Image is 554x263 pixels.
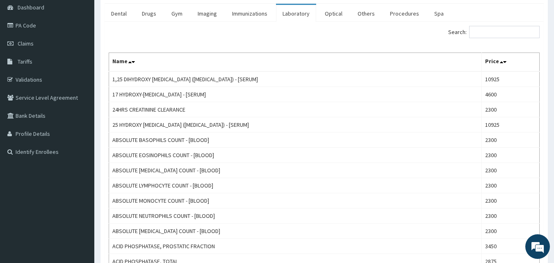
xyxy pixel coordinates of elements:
td: 2300 [481,224,539,239]
td: 25 HYDROXY [MEDICAL_DATA] ([MEDICAL_DATA]) - [SERUM] [109,117,482,133]
td: ABSOLUTE LYMPHOCYTE COUNT - [BLOOD] [109,178,482,193]
a: Procedures [383,5,426,22]
td: ABSOLUTE MONOCYTE COUNT - [BLOOD] [109,193,482,208]
td: 1,25 DIHYDROXY [MEDICAL_DATA] ([MEDICAL_DATA]) - [SERUM] [109,71,482,87]
img: d_794563401_company_1708531726252_794563401 [15,41,33,62]
td: 2300 [481,193,539,208]
td: 2300 [481,163,539,178]
input: Search: [469,26,540,38]
td: ABSOLUTE [MEDICAL_DATA] COUNT - [BLOOD] [109,163,482,178]
td: ABSOLUTE BASOPHILS COUNT - [BLOOD] [109,133,482,148]
span: We're online! [48,79,113,162]
span: Dashboard [18,4,44,11]
td: 2300 [481,178,539,193]
textarea: Type your message and hit 'Enter' [4,176,156,204]
a: Imaging [191,5,223,22]
td: ABSOLUTE NEUTROPHILS COUNT - [BLOOD] [109,208,482,224]
td: 3450 [481,239,539,254]
a: Laboratory [276,5,316,22]
td: 2300 [481,148,539,163]
td: 2300 [481,102,539,117]
td: 10925 [481,71,539,87]
td: 10925 [481,117,539,133]
a: Immunizations [226,5,274,22]
td: 24HRS CREATININE CLEARANCE [109,102,482,117]
td: 4600 [481,87,539,102]
td: 17 HYDROXY-[MEDICAL_DATA] - [SERUM] [109,87,482,102]
label: Search: [448,26,540,38]
td: ACID PHOSPHATASE, PROSTATIC FRACTION [109,239,482,254]
a: Dental [105,5,133,22]
div: Minimize live chat window [135,4,154,24]
td: 2300 [481,133,539,148]
a: Gym [165,5,189,22]
th: Name [109,53,482,72]
td: ABSOLUTE [MEDICAL_DATA] COUNT - [BLOOD] [109,224,482,239]
div: Chat with us now [43,46,138,57]
span: Tariffs [18,58,32,65]
a: Others [351,5,381,22]
span: Claims [18,40,34,47]
a: Drugs [135,5,163,22]
td: 2300 [481,208,539,224]
a: Optical [318,5,349,22]
th: Price [481,53,539,72]
td: ABSOLUTE EOSINOPHILS COUNT - [BLOOD] [109,148,482,163]
a: Spa [428,5,450,22]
